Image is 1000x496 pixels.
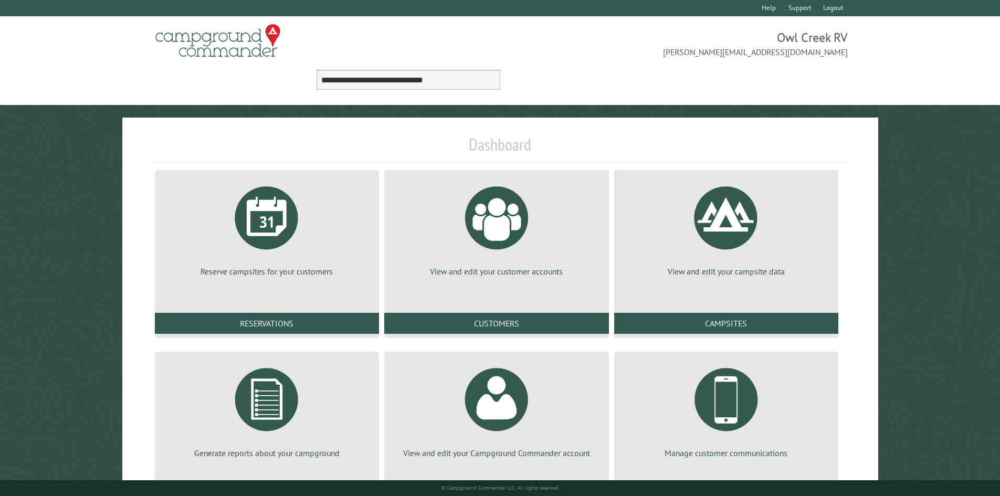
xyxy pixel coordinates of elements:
a: Customers [384,313,608,334]
a: Reserve campsites for your customers [167,178,366,277]
h1: Dashboard [152,134,848,163]
a: View and edit your customer accounts [397,178,596,277]
p: Manage customer communications [627,447,826,459]
a: Campsites [614,313,838,334]
img: Campground Commander [152,20,283,61]
p: View and edit your campsite data [627,266,826,277]
a: Reservations [155,313,379,334]
span: Owl Creek RV [PERSON_NAME][EMAIL_ADDRESS][DOMAIN_NAME] [500,29,848,58]
p: View and edit your customer accounts [397,266,596,277]
a: View and edit your campsite data [627,178,826,277]
p: Reserve campsites for your customers [167,266,366,277]
small: © Campground Commander LLC. All rights reserved. [441,484,560,491]
p: Generate reports about your campground [167,447,366,459]
a: Manage customer communications [627,360,826,459]
a: View and edit your Campground Commander account [397,360,596,459]
p: View and edit your Campground Commander account [397,447,596,459]
a: Generate reports about your campground [167,360,366,459]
